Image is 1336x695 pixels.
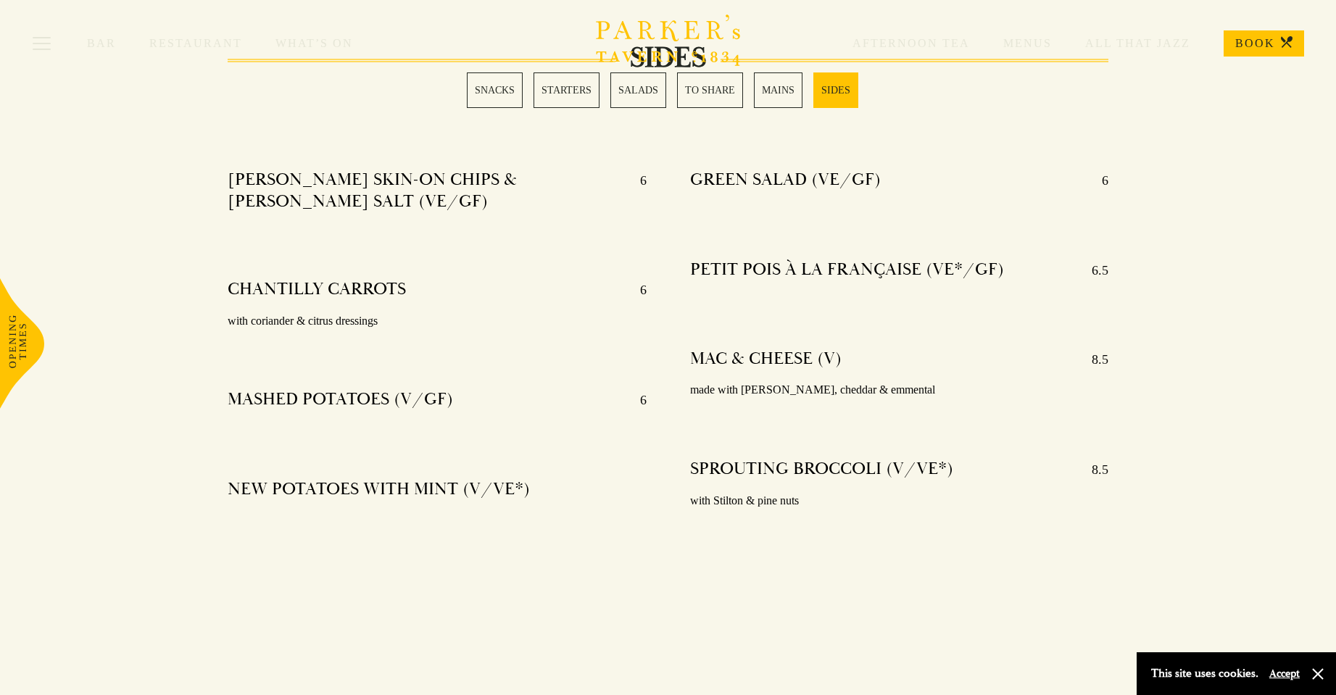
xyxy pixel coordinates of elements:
p: 6.5 [1077,259,1108,282]
p: with coriander & citrus dressings [228,311,647,332]
h4: MASHED POTATOES (V/GF) [228,388,453,412]
h4: SPROUTING BROCCOLI (V/VE*) [690,458,953,481]
h4: PETIT POIS À LA FRANÇAISE (VE*/GF) [690,259,1004,282]
button: Close and accept [1311,667,1325,681]
p: 8.5 [1077,348,1108,371]
p: 6 [626,388,647,412]
p: 6 [626,169,647,212]
h4: [PERSON_NAME] SKIN-ON CHIPS & [PERSON_NAME] SALT (VE/GF) [228,169,626,212]
a: 2 / 6 [534,72,599,108]
p: This site uses cookies. [1151,663,1258,684]
a: 3 / 6 [610,72,666,108]
p: 8.5 [1077,458,1108,481]
a: 1 / 6 [467,72,523,108]
a: 5 / 6 [754,72,802,108]
h4: MAC & CHEESE (V) [690,348,842,371]
h4: NEW POTATOES WITH MINT (V/VE*) [228,478,530,500]
p: 6 [626,278,647,301]
h4: CHANTILLY CARROTS [228,278,406,301]
p: with Stilton & pine nuts [690,491,1109,512]
a: 6 / 6 [813,72,858,108]
p: made with [PERSON_NAME], cheddar & emmental [690,380,1109,401]
button: Accept [1269,667,1300,681]
h4: GREEN SALAD (VE/GF) [690,169,881,192]
a: 4 / 6 [677,72,743,108]
p: 6 [1087,169,1108,192]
